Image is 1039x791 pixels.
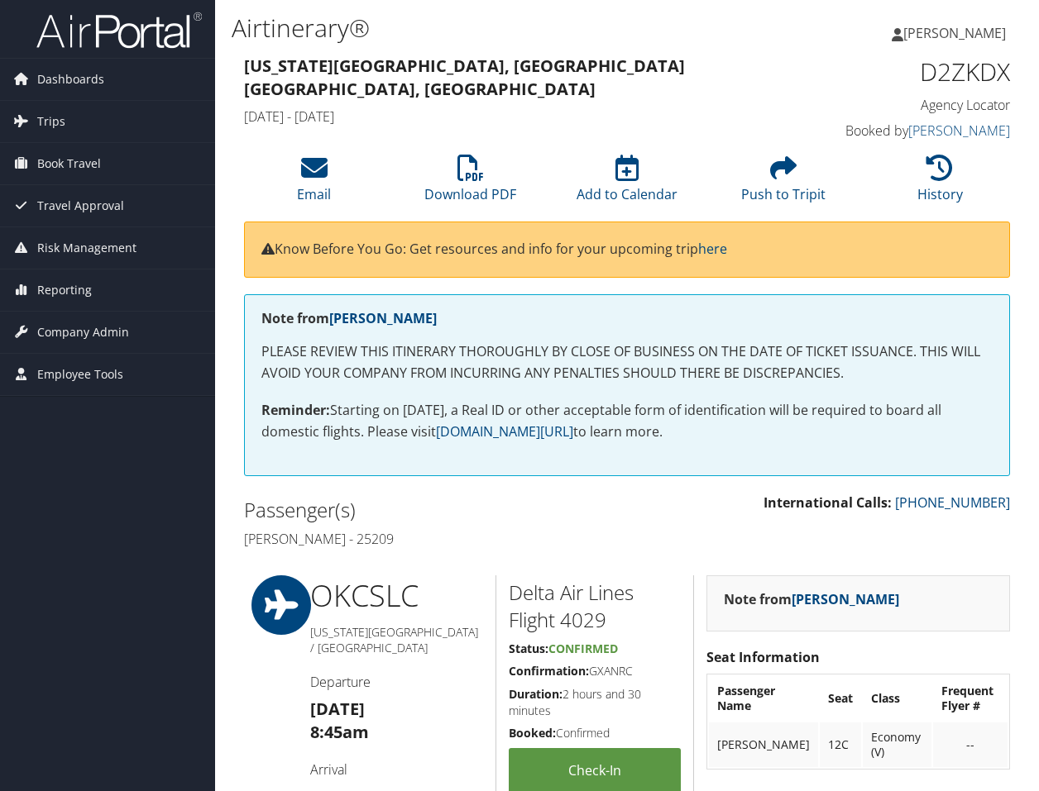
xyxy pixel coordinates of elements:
[577,164,678,203] a: Add to Calendar
[548,641,618,656] span: Confirmed
[36,11,202,50] img: airportal-logo.png
[436,422,573,441] a: [DOMAIN_NAME][URL]
[509,725,556,741] strong: Booked:
[261,341,993,384] p: PLEASE REVIEW THIS ITINERARY THOROUGHLY BY CLOSE OF BUSINESS ON THE DATE OF TICKET ISSUANCE. THIS...
[764,493,892,512] strong: International Calls:
[908,122,1010,140] a: [PERSON_NAME]
[37,354,123,395] span: Employee Tools
[509,686,681,718] h5: 2 hours and 30 minutes
[329,309,437,327] a: [PERSON_NAME]
[863,722,931,767] td: Economy (V)
[706,648,820,666] strong: Seat Information
[903,24,1006,42] span: [PERSON_NAME]
[37,269,92,311] span: Reporting
[37,312,129,353] span: Company Admin
[37,59,104,100] span: Dashboards
[837,55,1010,89] h1: D2ZKDX
[310,575,483,617] h1: OKC SLC
[837,122,1010,140] h4: Booked by
[310,624,483,656] h5: [US_STATE][GEOGRAPHIC_DATA] / [GEOGRAPHIC_DATA]
[741,164,826,203] a: Push to Tripit
[933,676,1008,721] th: Frequent Flyer #
[310,760,483,779] h4: Arrival
[244,107,812,126] h4: [DATE] - [DATE]
[310,721,369,743] strong: 8:45am
[837,96,1010,114] h4: Agency Locator
[297,164,331,203] a: Email
[310,673,483,691] h4: Departure
[698,240,727,258] a: here
[820,676,861,721] th: Seat
[509,663,681,679] h5: GXANRC
[709,676,818,721] th: Passenger Name
[244,530,615,548] h4: [PERSON_NAME] - 25209
[509,641,548,656] strong: Status:
[310,698,365,720] strong: [DATE]
[724,590,899,608] strong: Note from
[244,496,615,524] h2: Passenger(s)
[863,676,931,721] th: Class
[37,101,65,142] span: Trips
[509,686,563,702] strong: Duration:
[261,309,437,327] strong: Note from
[37,143,101,184] span: Book Travel
[232,11,759,45] h1: Airtinerary®
[261,401,330,419] strong: Reminder:
[37,185,124,226] span: Travel Approval
[244,55,685,100] strong: [US_STATE][GEOGRAPHIC_DATA], [GEOGRAPHIC_DATA] [GEOGRAPHIC_DATA], [GEOGRAPHIC_DATA]
[917,164,963,203] a: History
[509,579,681,634] h2: Delta Air Lines Flight 4029
[709,722,818,767] td: [PERSON_NAME]
[261,400,993,442] p: Starting on [DATE], a Real ID or other acceptable form of identification will be required to boar...
[37,227,136,269] span: Risk Management
[892,8,1022,58] a: [PERSON_NAME]
[895,493,1010,512] a: [PHONE_NUMBER]
[941,737,999,752] div: --
[261,239,993,260] p: Know Before You Go: Get resources and info for your upcoming trip
[792,590,899,608] a: [PERSON_NAME]
[509,725,681,741] h5: Confirmed
[424,164,516,203] a: Download PDF
[820,722,861,767] td: 12C
[509,663,589,679] strong: Confirmation:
